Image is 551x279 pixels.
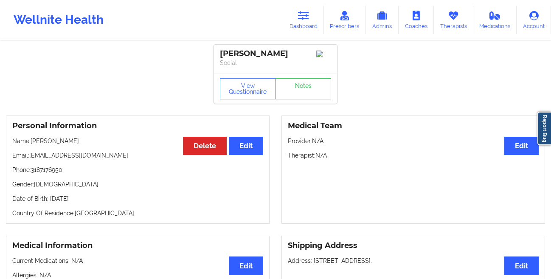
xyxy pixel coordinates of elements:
a: Report Bug [537,112,551,145]
a: Notes [275,78,332,99]
p: Therapist: N/A [288,151,539,160]
button: Edit [229,256,263,275]
p: Email: [EMAIL_ADDRESS][DOMAIN_NAME] [12,151,263,160]
a: Account [517,6,551,34]
button: Edit [504,137,539,155]
h3: Shipping Address [288,241,539,251]
img: Image%2Fplaceholer-image.png [316,51,331,57]
a: Medications [473,6,517,34]
h3: Medical Team [288,121,539,131]
p: Name: [PERSON_NAME] [12,137,263,145]
p: Address: [STREET_ADDRESS]. [288,256,539,265]
div: [PERSON_NAME] [220,49,331,59]
a: Coaches [399,6,434,34]
h3: Medical Information [12,241,263,251]
p: Date of Birth: [DATE] [12,194,263,203]
p: Provider: N/A [288,137,539,145]
button: Delete [183,137,227,155]
a: Admins [365,6,399,34]
p: Current Medications: N/A [12,256,263,265]
a: Prescribers [324,6,366,34]
a: Therapists [434,6,473,34]
p: Gender: [DEMOGRAPHIC_DATA] [12,180,263,189]
h3: Personal Information [12,121,263,131]
p: Social [220,59,331,67]
button: View Questionnaire [220,78,276,99]
p: Country Of Residence: [GEOGRAPHIC_DATA] [12,209,263,217]
button: Edit [504,256,539,275]
p: Phone: 3187176950 [12,166,263,174]
button: Edit [229,137,263,155]
a: Dashboard [283,6,324,34]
